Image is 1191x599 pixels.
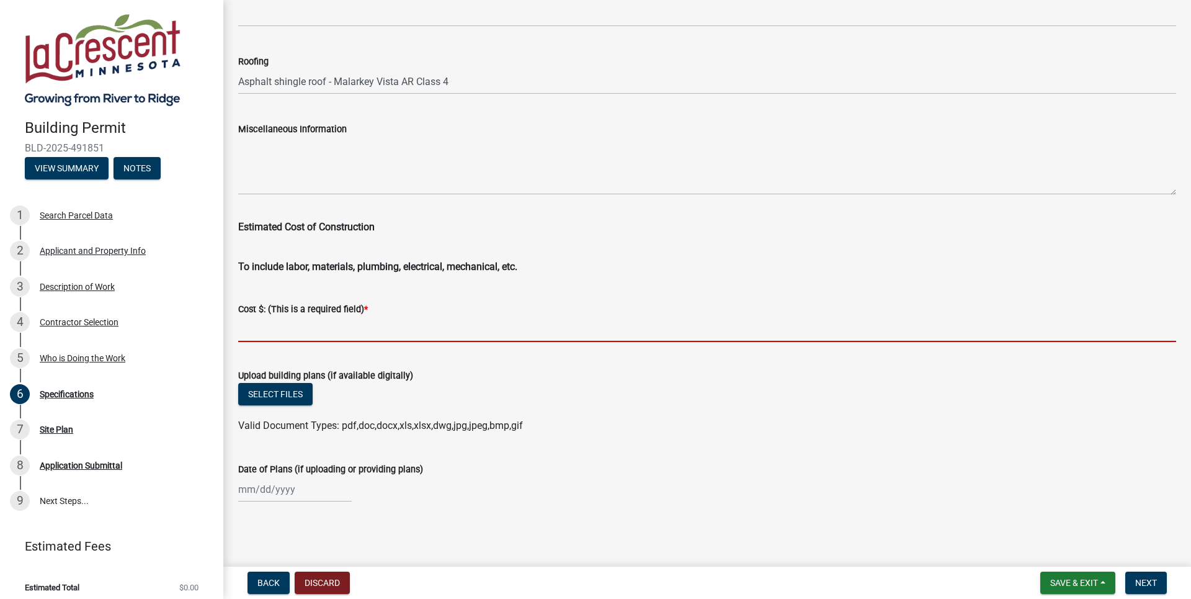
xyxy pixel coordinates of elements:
div: 2 [10,241,30,261]
div: Specifications [40,390,94,399]
div: Applicant and Property Info [40,246,146,255]
button: Save & Exit [1040,572,1115,594]
div: Application Submittal [40,461,122,470]
input: mm/dd/yyyy [238,477,352,502]
button: Back [248,572,290,594]
img: City of La Crescent, Minnesota [25,13,181,106]
div: Description of Work [40,282,115,291]
div: Site Plan [40,425,73,434]
span: Estimated Cost of Construction [238,221,375,233]
a: Estimated Fees [10,534,203,559]
span: Back [257,578,280,588]
div: Who is Doing the Work [40,354,125,363]
button: Select files [238,383,313,405]
span: Valid Document Types: pdf,doc,docx,xls,xlsx,dwg,jpg,jpeg,bmp,gif [238,420,523,431]
label: Upload building plans (if available digitally) [238,372,413,381]
button: Discard [295,572,350,594]
div: Contractor Selection [40,318,118,327]
label: Cost $: (This is a required field) [238,305,368,314]
div: 6 [10,384,30,404]
h4: Building Permit [25,119,213,137]
div: 8 [10,456,30,475]
label: Miscellaneous Information [238,125,347,134]
div: 4 [10,312,30,332]
span: Save & Exit [1050,578,1098,588]
div: 3 [10,277,30,297]
div: 9 [10,491,30,511]
button: Next [1125,572,1167,594]
span: Estimated Total [25,583,79,592]
div: 5 [10,348,30,368]
label: Date of Plans (if uploading or providing plans) [238,466,423,474]
b: To include labor, materials, plumbing, electrical, mechanical, etc. [238,261,517,272]
div: 7 [10,420,30,439]
span: BLD-2025-491851 [25,142,198,154]
span: $0.00 [179,583,198,592]
label: Roofing [238,58,269,66]
button: Notes [114,157,161,179]
button: View Summary [25,157,109,179]
wm-modal-confirm: Notes [114,164,161,174]
span: Next [1135,578,1157,588]
wm-modal-confirm: Summary [25,164,109,174]
div: 1 [10,205,30,225]
div: Search Parcel Data [40,211,113,220]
